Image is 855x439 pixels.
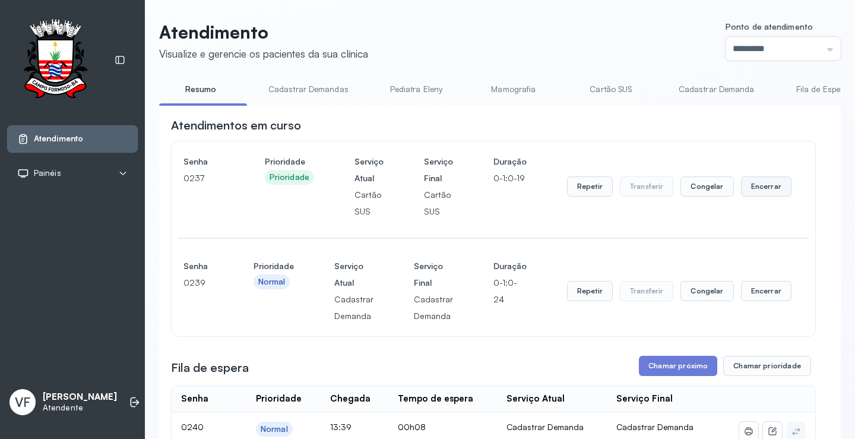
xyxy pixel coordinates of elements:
button: Transferir [620,281,674,301]
p: 0-1:0-19 [493,170,527,187]
button: Repetir [567,281,613,301]
h3: Fila de espera [171,359,249,376]
p: 0237 [183,170,224,187]
span: Ponto de atendimento [726,21,813,31]
button: Congelar [680,281,733,301]
button: Repetir [567,176,613,197]
h4: Prioridade [254,258,294,274]
p: 0239 [183,274,213,291]
div: Cadastrar Demanda [506,422,598,432]
a: Mamografia [472,80,555,99]
h3: Atendimentos em curso [171,117,301,134]
div: Normal [261,424,288,434]
div: Prioridade [270,172,309,182]
p: Cadastrar Demanda [414,291,453,324]
h4: Senha [183,258,213,274]
h4: Senha [183,153,224,170]
button: Chamar prioridade [723,356,811,376]
button: Chamar próximo [639,356,717,376]
button: Encerrar [741,281,791,301]
div: Serviço Atual [506,393,565,405]
div: Tempo de espera [398,393,473,405]
a: Pediatra Eleny [375,80,458,99]
h4: Serviço Final [424,153,453,187]
img: Logotipo do estabelecimento [12,19,98,102]
a: Cadastrar Demanda [667,80,767,99]
a: Resumo [159,80,242,99]
button: Congelar [680,176,733,197]
p: Cartão SUS [424,187,453,220]
span: 13:39 [330,422,351,432]
p: Atendimento [159,21,368,43]
button: Encerrar [741,176,791,197]
h4: Serviço Atual [334,258,373,291]
p: 0-1:0-24 [493,274,527,308]
a: Cadastrar Demandas [256,80,360,99]
h4: Duração [493,153,527,170]
p: Cartão SUS [354,187,384,220]
span: Painéis [34,168,61,178]
span: 0240 [181,422,204,432]
div: Normal [258,277,286,287]
p: Cadastrar Demanda [334,291,373,324]
h4: Duração [493,258,527,274]
span: Cadastrar Demanda [616,422,693,432]
h4: Serviço Final [414,258,453,291]
button: Transferir [620,176,674,197]
a: Cartão SUS [569,80,653,99]
div: Serviço Final [616,393,673,405]
div: Visualize e gerencie os pacientes da sua clínica [159,48,368,60]
span: 00h08 [398,422,426,432]
span: Atendimento [34,134,83,144]
div: Chegada [330,393,370,405]
p: [PERSON_NAME] [43,391,117,403]
a: Atendimento [17,133,128,145]
p: Atendente [43,403,117,413]
h4: Prioridade [265,153,314,170]
div: Prioridade [256,393,302,405]
h4: Serviço Atual [354,153,384,187]
div: Senha [181,393,208,405]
